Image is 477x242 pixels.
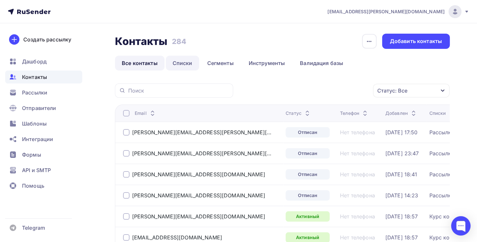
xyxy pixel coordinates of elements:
div: Списки [429,110,446,116]
a: [DATE] 23:47 [385,150,419,157]
a: Рассылки [429,171,454,178]
a: Дашборд [5,55,82,68]
a: Нет телефона [340,192,375,199]
span: Дашборд [22,58,47,65]
div: Добавлен [385,110,417,116]
span: [EMAIL_ADDRESS][PERSON_NAME][DOMAIN_NAME] [327,8,445,15]
a: [DATE] 18:57 [385,234,418,241]
a: Все контакты [115,56,165,71]
div: Статус: Все [377,87,407,94]
a: Валидация базы [293,56,350,71]
div: Статус [286,110,311,116]
a: Списки [166,56,199,71]
a: Отправители [5,102,82,115]
a: Активный [286,211,330,222]
a: Рассылки [429,129,454,136]
a: Инструменты [242,56,292,71]
input: Поиск [128,87,229,94]
a: Отписан [286,127,330,137]
a: [DATE] 18:57 [385,213,418,220]
a: Отписан [286,190,330,201]
a: [PERSON_NAME][EMAIL_ADDRESS][PERSON_NAME][DOMAIN_NAME] [132,150,271,157]
div: Добавить контакты [390,38,442,45]
a: [EMAIL_ADDRESS][DOMAIN_NAME] [132,234,222,241]
a: [EMAIL_ADDRESS][PERSON_NAME][DOMAIN_NAME] [327,5,469,18]
span: Формы [22,151,41,159]
a: [PERSON_NAME][EMAIL_ADDRESS][DOMAIN_NAME] [132,213,265,220]
button: Статус: Все [373,83,450,98]
h3: 284 [172,37,186,46]
span: Шаблоны [22,120,47,127]
a: Нет телефона [340,150,375,157]
a: Нет телефона [340,213,375,220]
a: Шаблоны [5,117,82,130]
a: [DATE] 17:50 [385,129,418,136]
a: Отписан [286,169,330,180]
span: Интеграции [22,135,53,143]
a: [PERSON_NAME][EMAIL_ADDRESS][DOMAIN_NAME] [132,171,265,178]
a: Отписан [286,148,330,159]
div: Создать рассылку [23,36,71,43]
a: Рассылки [429,150,454,157]
span: Рассылки [22,89,47,96]
a: Нет телефона [340,234,375,241]
a: Рассылки [5,86,82,99]
div: Телефон [340,110,369,116]
div: Email [135,110,156,116]
a: Нет телефона [340,129,375,136]
a: [PERSON_NAME][EMAIL_ADDRESS][PERSON_NAME][DOMAIN_NAME] [132,129,271,136]
a: Нет телефона [340,171,375,178]
span: Telegram [22,224,45,232]
h2: Контакты [115,35,167,48]
a: Сегменты [200,56,241,71]
a: [DATE] 18:41 [385,171,417,178]
span: Контакты [22,73,47,81]
span: Помощь [22,182,44,190]
a: Рассылки [429,192,454,199]
a: [PERSON_NAME][EMAIL_ADDRESS][DOMAIN_NAME] [132,192,265,199]
span: Отправители [22,104,56,112]
a: Контакты [5,71,82,83]
span: API и SMTP [22,166,51,174]
a: [DATE] 14:23 [385,192,418,199]
a: Формы [5,148,82,161]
